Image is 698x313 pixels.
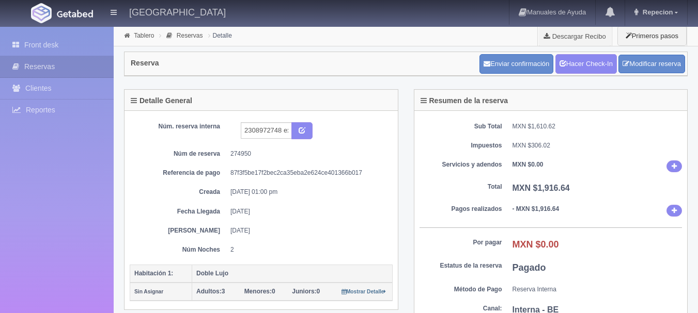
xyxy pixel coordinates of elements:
span: 0 [292,288,320,295]
button: Enviar confirmación [479,54,553,74]
dt: Creada [137,188,220,196]
dt: Canal: [420,304,502,313]
strong: Juniors: [292,288,316,295]
b: MXN $0.00 [513,161,544,168]
dt: [PERSON_NAME] [137,226,220,235]
dd: [DATE] 01:00 pm [230,188,385,196]
a: Modificar reserva [618,55,685,74]
dd: [DATE] [230,207,385,216]
dt: Referencia de pago [137,169,220,177]
b: MXN $1,916.64 [513,184,570,192]
dd: 87f3f5be17f2bec2ca35eba2e624ce401366b017 [230,169,385,177]
strong: Menores: [244,288,272,295]
dt: Total [420,183,502,191]
strong: Adultos: [196,288,222,295]
dd: MXN $1,610.62 [513,122,683,131]
a: Descargar Recibo [538,26,612,46]
h4: Resumen de la reserva [421,97,508,105]
li: Detalle [206,30,235,40]
img: Getabed [57,10,93,18]
b: MXN $0.00 [513,239,559,250]
b: - MXN $1,916.64 [513,205,560,212]
dt: Núm de reserva [137,150,220,158]
button: Primeros pasos [617,26,687,46]
h4: Detalle General [131,97,192,105]
dt: Impuestos [420,141,502,150]
dd: 2 [230,245,385,254]
b: Habitación 1: [134,270,173,277]
dt: Estatus de la reserva [420,261,502,270]
a: Tablero [134,32,154,39]
a: Reservas [177,32,203,39]
h4: [GEOGRAPHIC_DATA] [129,5,226,18]
dd: [DATE] [230,226,385,235]
dt: Núm. reserva interna [137,122,220,131]
dt: Núm Noches [137,245,220,254]
b: Pagado [513,262,546,273]
small: Sin Asignar [134,289,163,294]
dt: Método de Pago [420,285,502,294]
dd: Reserva Interna [513,285,683,294]
h4: Reserva [131,59,159,67]
a: Hacer Check-In [555,54,617,74]
img: Getabed [31,3,52,23]
dd: 274950 [230,150,385,158]
dd: MXN $306.02 [513,141,683,150]
span: 3 [196,288,225,295]
a: Mostrar Detalle [342,288,386,295]
span: Repecion [640,8,673,16]
dt: Sub Total [420,122,502,131]
span: 0 [244,288,275,295]
dt: Servicios y adendos [420,160,502,169]
th: Doble Lujo [192,265,393,283]
dt: Pagos realizados [420,205,502,213]
dt: Por pagar [420,238,502,247]
small: Mostrar Detalle [342,289,386,294]
dt: Fecha Llegada [137,207,220,216]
